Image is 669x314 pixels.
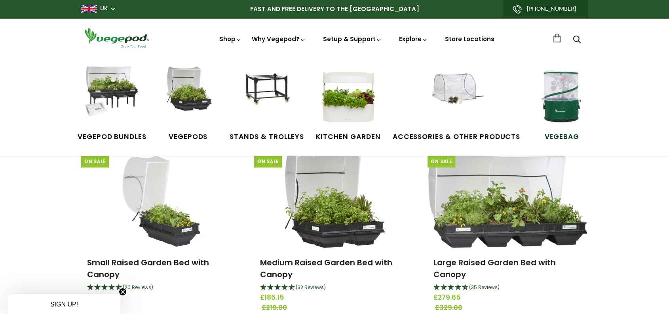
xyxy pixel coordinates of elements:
span: 4.75 Stars - 20 Reviews [123,284,153,291]
span: 4.66 Stars - 32 Reviews [296,284,326,291]
a: UK [100,5,108,13]
span: SIGN UP! [50,301,78,308]
img: Large Raised Garden Bed with Canopy [428,149,587,248]
a: Explore [399,35,428,43]
a: Search [573,36,581,44]
img: Accessories & Other Products [427,67,486,126]
span: £279.65 [433,293,582,303]
span: Kitchen Garden [316,132,380,142]
span: £329.00 [435,303,583,313]
a: Vegepods [158,67,218,142]
img: Kitchen Garden [319,67,378,126]
img: Raised Garden Kits [158,67,218,126]
span: VegeBag [532,132,591,142]
a: Vegepod Bundles [78,67,146,142]
div: 4.75 Stars - 20 Reviews [87,283,236,293]
a: Stands & Trolleys [230,67,304,142]
div: 4.69 Stars - 35 Reviews [433,283,582,293]
img: gb_large.png [81,5,97,13]
span: Accessories & Other Products [393,132,521,142]
img: Small Raised Garden Bed with Canopy [114,149,209,248]
a: Medium Raised Garden Bed with Canopy [260,257,392,280]
a: Shop [219,35,241,65]
span: £149.00 [89,303,237,313]
span: £186.15 [260,293,409,303]
img: Stands & Trolleys [237,67,296,126]
img: Medium Raised Garden Bed with Canopy [284,149,385,248]
a: Why Vegepod? [252,35,306,43]
a: Small Raised Garden Bed with Canopy [87,257,209,280]
span: £219.00 [262,303,410,313]
div: SIGN UP!Close teaser [8,294,120,314]
img: Vegepod [81,26,152,49]
img: Vegepod Bundles [82,67,142,126]
span: Vegepods [158,132,218,142]
span: Stands & Trolleys [230,132,304,142]
a: Setup & Support [323,35,382,43]
a: Accessories & Other Products [393,67,521,142]
a: Large Raised Garden Bed with Canopy [433,257,556,280]
a: Store Locations [445,35,494,43]
img: VegeBag [532,67,591,126]
div: 4.66 Stars - 32 Reviews [260,283,409,293]
span: 4.69 Stars - 35 Reviews [469,284,500,291]
a: VegeBag [532,67,591,142]
button: Close teaser [119,288,127,296]
a: Kitchen Garden [316,67,380,142]
span: £126.65 [87,293,236,303]
span: Vegepod Bundles [78,132,146,142]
